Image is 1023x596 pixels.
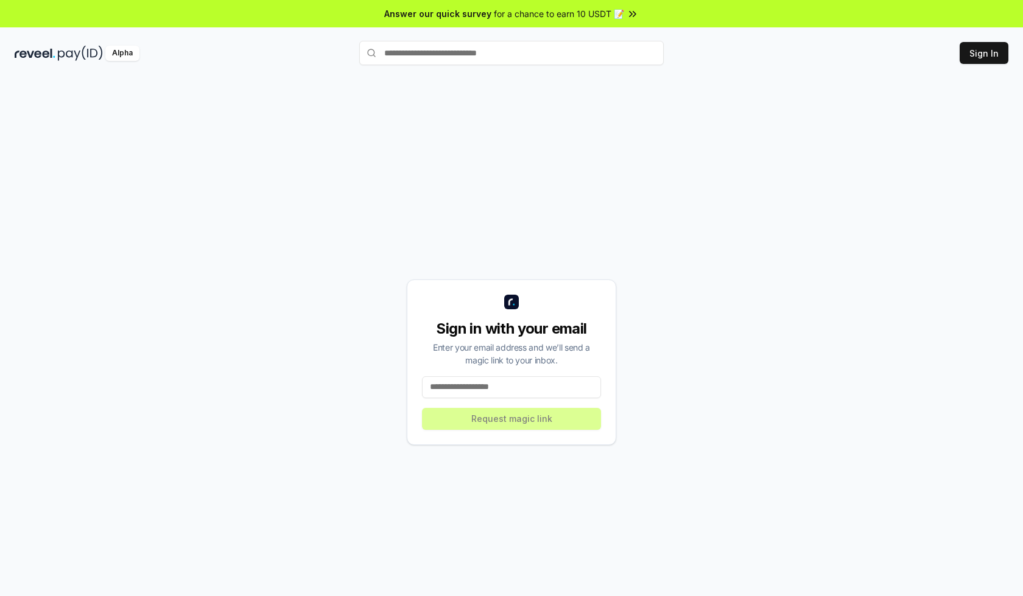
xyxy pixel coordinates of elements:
[494,7,624,20] span: for a chance to earn 10 USDT 📝
[58,46,103,61] img: pay_id
[422,319,601,338] div: Sign in with your email
[504,295,519,309] img: logo_small
[105,46,139,61] div: Alpha
[15,46,55,61] img: reveel_dark
[960,42,1008,64] button: Sign In
[384,7,491,20] span: Answer our quick survey
[422,341,601,366] div: Enter your email address and we’ll send a magic link to your inbox.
